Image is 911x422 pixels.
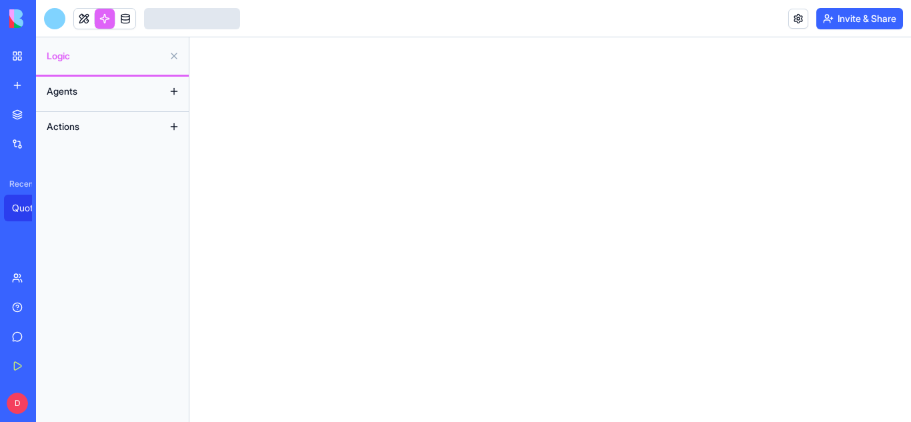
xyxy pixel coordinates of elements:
div: QuoteSnap Pro [12,201,49,215]
span: Actions [47,120,79,133]
span: Recent [4,179,32,189]
button: Invite & Share [816,8,903,29]
span: Logic [47,49,163,63]
span: Agents [47,85,77,98]
button: Actions [40,116,163,137]
button: Agents [40,81,163,102]
a: QuoteSnap Pro [4,195,57,221]
span: D [7,393,28,414]
img: logo [9,9,92,28]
